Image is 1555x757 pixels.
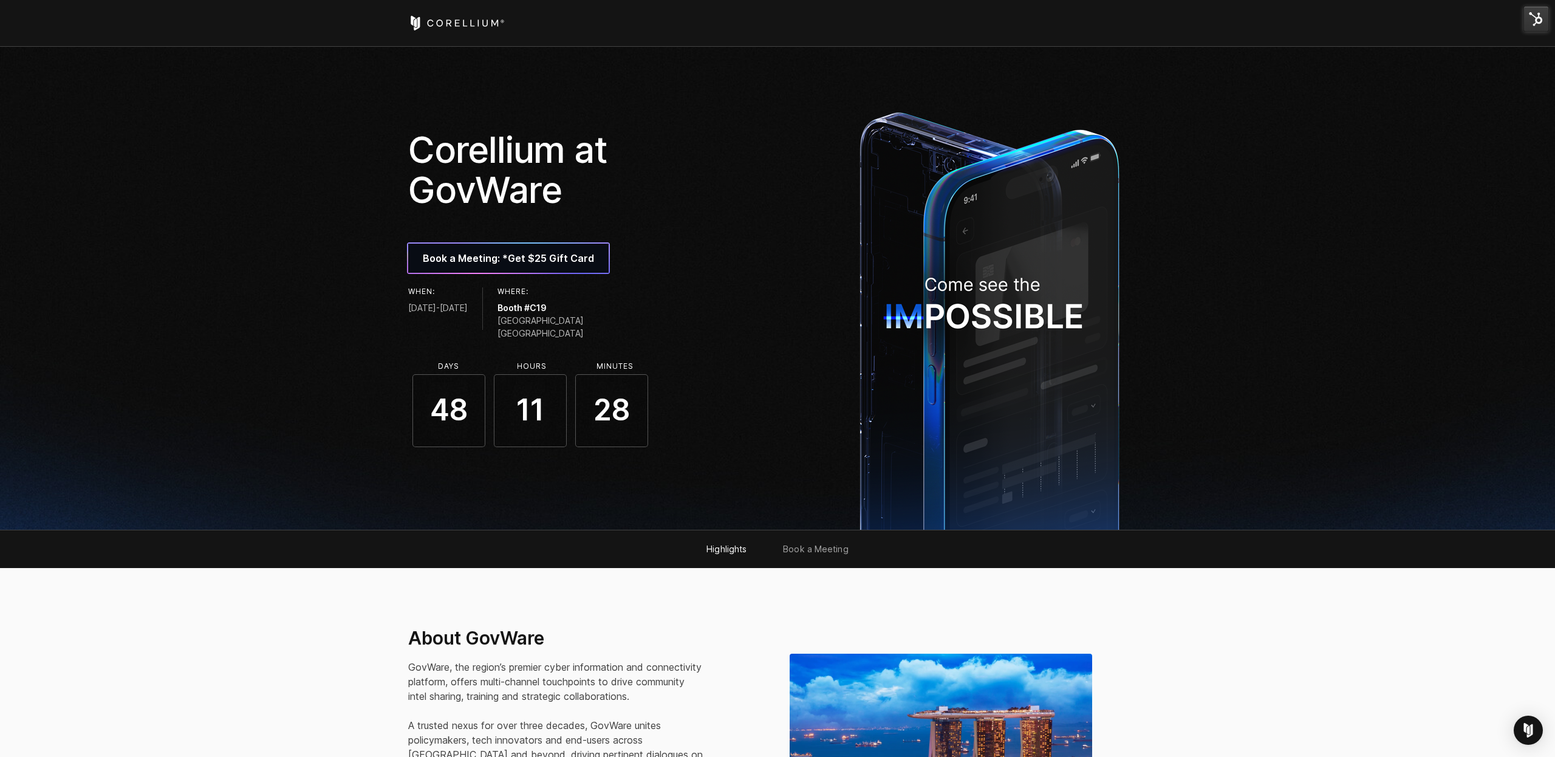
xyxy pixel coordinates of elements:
a: Book a Meeting [783,544,848,554]
span: 48 [412,374,485,447]
a: Corellium Home [408,16,505,30]
img: ImpossibleDevice_1x-1 [853,105,1126,530]
li: Days [412,362,485,371]
h3: About GovWare [408,627,705,650]
a: Book a Meeting: *Get $25 Gift Card [408,244,609,273]
span: 11 [494,374,567,447]
span: 28 [575,374,648,447]
span: Book a Meeting: *Get $25 Gift Card [423,251,594,265]
h1: Corellium at GovWare [408,129,769,210]
h6: Where: [497,287,584,296]
span: [DATE]-[DATE] [408,301,468,314]
div: Open Intercom Messenger [1514,716,1543,745]
a: Highlights [706,544,747,554]
li: Minutes [578,362,651,371]
h6: When: [408,287,468,296]
span: [GEOGRAPHIC_DATA] [GEOGRAPHIC_DATA] [497,314,584,340]
span: Booth #C19 [497,301,584,314]
li: Hours [495,362,568,371]
img: HubSpot Tools Menu Toggle [1523,6,1549,32]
